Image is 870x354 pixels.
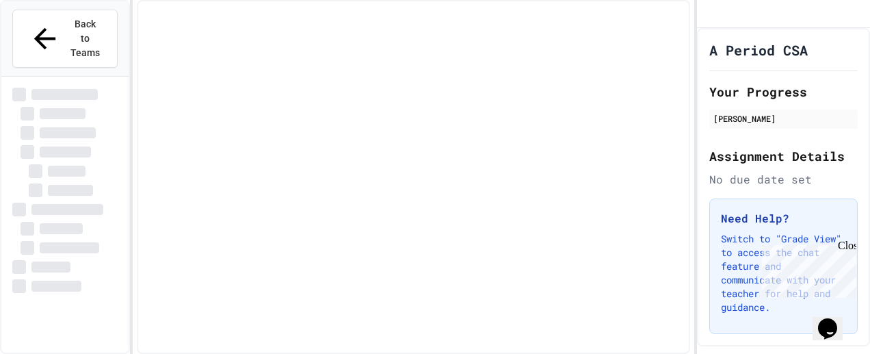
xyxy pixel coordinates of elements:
[709,82,858,101] h2: Your Progress
[5,5,94,87] div: Chat with us now!Close
[12,10,118,68] button: Back to Teams
[69,17,101,60] span: Back to Teams
[721,210,846,227] h3: Need Help?
[721,232,846,314] p: Switch to "Grade View" to access the chat feature and communicate with your teacher for help and ...
[709,171,858,188] div: No due date set
[756,240,856,298] iframe: chat widget
[709,40,808,60] h1: A Period CSA
[813,299,856,340] iframe: chat widget
[709,147,858,166] h2: Assignment Details
[713,112,854,125] div: [PERSON_NAME]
